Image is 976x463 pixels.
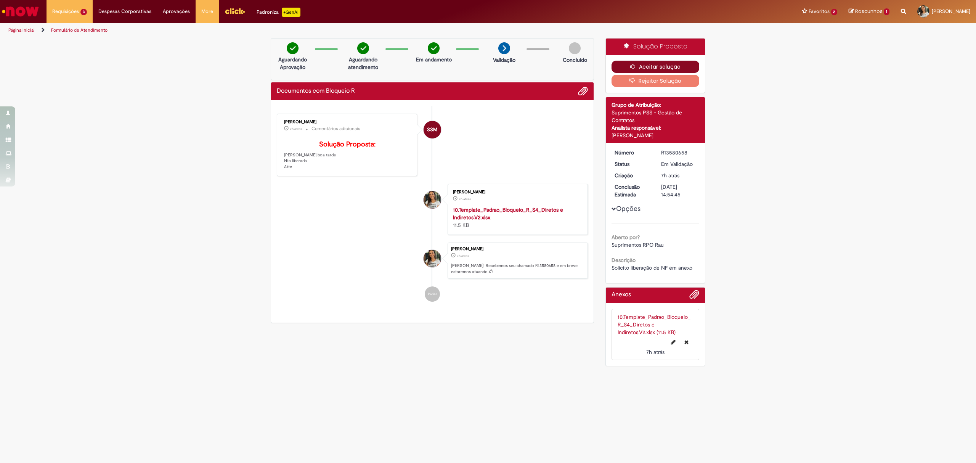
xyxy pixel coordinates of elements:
span: SSM [427,121,437,139]
button: Rejeitar Solução [612,75,700,87]
h2: Documentos com Bloqueio R Histórico de tíquete [277,88,355,95]
span: [PERSON_NAME] [932,8,970,14]
time: 30/09/2025 15:48:36 [290,127,302,131]
li: Tayna Dos Santos Costa [277,243,588,279]
img: click_logo_yellow_360x200.png [225,5,245,17]
div: Siumara Santos Moura [424,121,441,138]
span: 2h atrás [290,127,302,131]
dt: Número [609,149,656,156]
img: arrow-next.png [498,42,510,54]
button: Adicionar anexos [689,289,699,303]
ul: Histórico de tíquete [277,106,588,310]
span: Aprovações [163,8,190,15]
span: 7h atrás [457,254,469,258]
div: [PERSON_NAME] [612,132,700,139]
dt: Conclusão Estimada [609,183,656,198]
div: Tayna Dos Santos Costa [424,191,441,209]
p: Aguardando atendimento [345,56,382,71]
span: 7h atrás [459,197,471,201]
div: R13580658 [661,149,697,156]
img: check-circle-green.png [357,42,369,54]
div: [PERSON_NAME] [284,120,411,124]
p: [PERSON_NAME] boa tarde Nta liberada Atte [284,141,411,170]
div: [DATE] 14:54:45 [661,183,697,198]
img: check-circle-green.png [428,42,440,54]
img: img-circle-grey.png [569,42,581,54]
img: ServiceNow [1,4,40,19]
a: 10.Template_Padrao_Bloqueio_R_S4_Diretos e Indiretos.V2.xlsx (11.5 KB) [618,313,690,336]
p: [PERSON_NAME]! Recebemos seu chamado R13580658 e em breve estaremos atuando. [451,263,584,275]
p: Aguardando Aprovação [274,56,311,71]
div: [PERSON_NAME] [451,247,584,251]
div: 11.5 KB [453,206,580,229]
span: Favoritos [809,8,830,15]
span: Despesas Corporativas [98,8,151,15]
dt: Status [609,160,656,168]
p: +GenAi [282,8,300,17]
p: Em andamento [416,56,452,63]
p: Validação [493,56,515,64]
img: check-circle-green.png [287,42,299,54]
b: Solução Proposta: [319,140,376,149]
time: 30/09/2025 10:53:01 [459,197,471,201]
b: Aberto por? [612,234,640,241]
time: 30/09/2025 10:54:40 [661,172,679,179]
span: More [201,8,213,15]
b: Descrição [612,257,636,264]
ul: Trilhas de página [6,23,645,37]
div: Padroniza [257,8,300,17]
a: Formulário de Atendimento [51,27,108,33]
h2: Anexos [612,291,631,298]
span: 3 [80,9,87,15]
time: 30/09/2025 10:53:01 [646,349,665,355]
div: 30/09/2025 10:54:40 [661,172,697,179]
button: Aceitar solução [612,61,700,73]
div: [PERSON_NAME] [453,190,580,195]
span: Rascunhos [855,8,883,15]
div: Suprimentos PSS - Gestão de Contratos [612,109,700,124]
div: Solução Proposta [606,39,705,55]
span: Requisições [52,8,79,15]
span: Solicito liberação de NF em anexo [612,264,692,271]
span: 1 [884,8,889,15]
div: Grupo de Atribuição: [612,101,700,109]
button: Excluir 10.Template_Padrao_Bloqueio_R_S4_Diretos e Indiretos.V2.xlsx [680,336,693,348]
div: Analista responsável: [612,124,700,132]
a: Página inicial [8,27,35,33]
button: Adicionar anexos [578,86,588,96]
button: Editar nome de arquivo 10.Template_Padrao_Bloqueio_R_S4_Diretos e Indiretos.V2.xlsx [666,336,680,348]
span: 7h atrás [646,349,665,355]
a: Rascunhos [849,8,889,15]
p: Concluído [563,56,587,64]
span: 7h atrás [661,172,679,179]
span: Suprimentos RPO Rau [612,241,664,248]
div: Tayna Dos Santos Costa [424,250,441,267]
dt: Criação [609,172,656,179]
small: Comentários adicionais [311,125,360,132]
span: 2 [831,9,838,15]
time: 30/09/2025 10:54:40 [457,254,469,258]
a: 10.Template_Padrao_Bloqueio_R_S4_Diretos e Indiretos.V2.xlsx [453,206,563,221]
div: Em Validação [661,160,697,168]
